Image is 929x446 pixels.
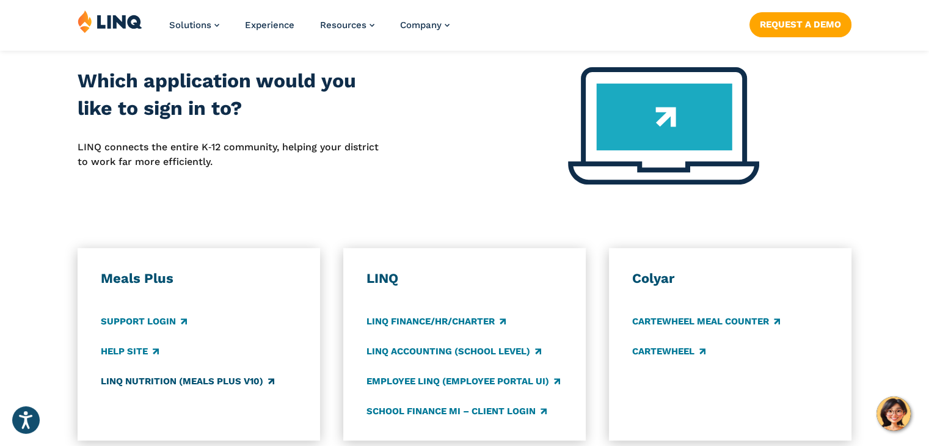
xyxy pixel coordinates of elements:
[78,140,387,170] p: LINQ connects the entire K‑12 community, helping your district to work far more efficiently.
[632,345,705,358] a: CARTEWHEEL
[78,67,387,123] h2: Which application would you like to sign in to?
[169,10,450,50] nav: Primary Navigation
[366,315,506,328] a: LINQ Finance/HR/Charter
[320,20,374,31] a: Resources
[632,270,828,287] h3: Colyar
[876,397,911,431] button: Hello, have a question? Let’s chat.
[400,20,450,31] a: Company
[169,20,211,31] span: Solutions
[78,10,142,33] img: LINQ | K‑12 Software
[245,20,294,31] a: Experience
[749,12,851,37] a: Request a Demo
[169,20,219,31] a: Solutions
[366,404,547,418] a: School Finance MI – Client Login
[749,10,851,37] nav: Button Navigation
[366,270,563,287] h3: LINQ
[101,375,274,388] a: LINQ Nutrition (Meals Plus v10)
[366,375,560,388] a: Employee LINQ (Employee Portal UI)
[400,20,442,31] span: Company
[101,315,187,328] a: Support Login
[632,315,780,328] a: CARTEWHEEL Meal Counter
[101,345,159,358] a: Help Site
[101,270,297,287] h3: Meals Plus
[366,345,541,358] a: LINQ Accounting (school level)
[320,20,366,31] span: Resources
